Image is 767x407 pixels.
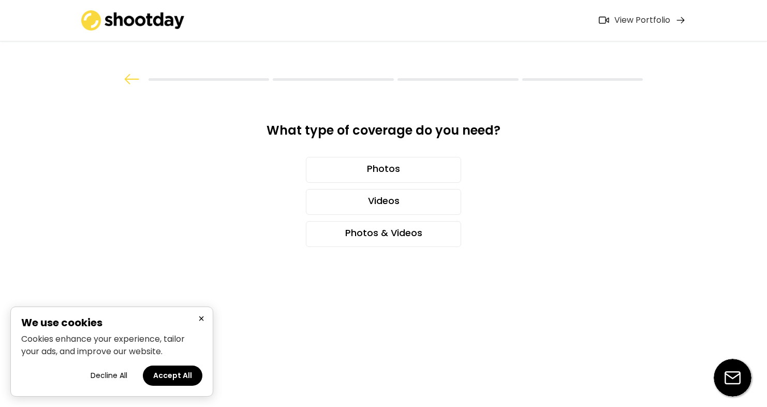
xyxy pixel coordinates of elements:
div: Videos [306,189,461,215]
img: Icon%20feather-video%402x.png [599,17,609,24]
button: Accept all cookies [143,366,202,386]
img: arrow%20back.svg [124,74,140,84]
button: Decline all cookies [80,366,138,386]
img: email-icon%20%281%29.svg [714,359,751,397]
div: Photos & Videos [306,221,461,247]
h2: We use cookies [21,317,202,328]
div: View Portfolio [614,15,670,26]
div: Photos [306,157,461,183]
p: Cookies enhance your experience, tailor your ads, and improve our website. [21,333,202,358]
img: shootday_logo.png [81,10,185,31]
button: Close cookie banner [195,312,208,325]
div: What type of coverage do you need? [243,122,524,147]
